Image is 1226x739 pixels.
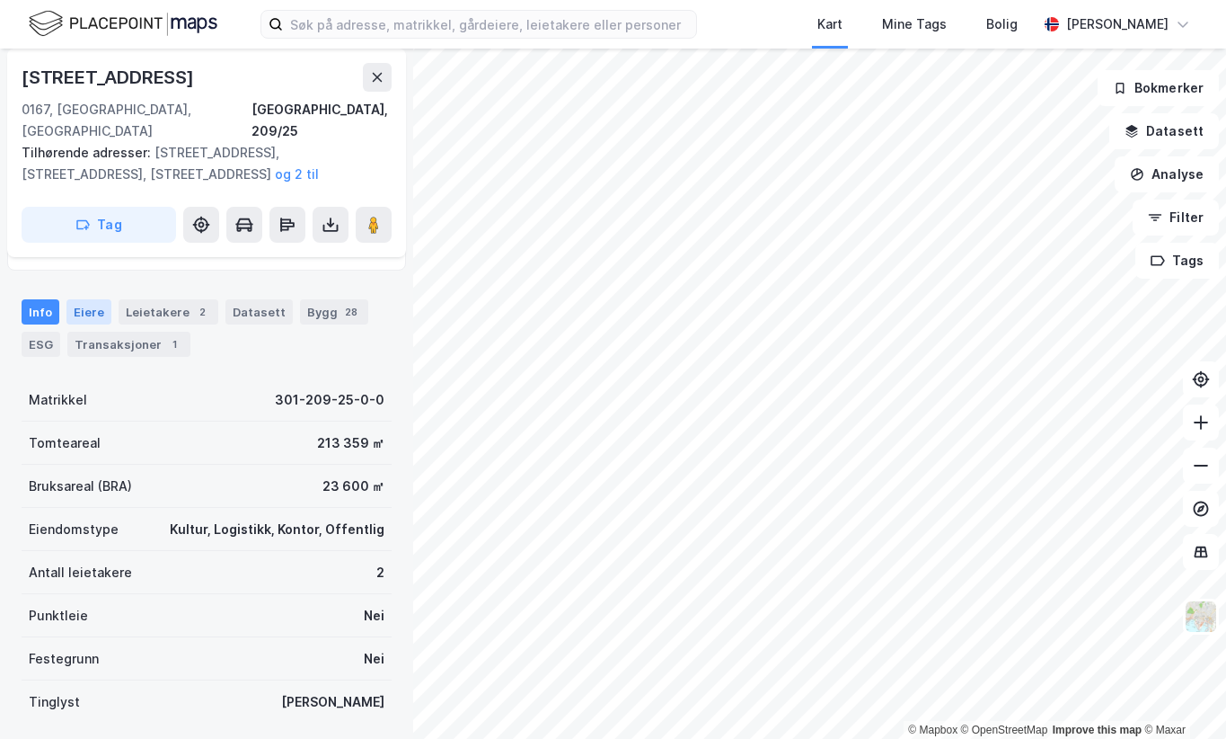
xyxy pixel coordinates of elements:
button: Tags [1135,243,1219,279]
div: Kart [817,13,842,35]
input: Søk på adresse, matrikkel, gårdeiere, leietakere eller personer [283,11,696,38]
a: Improve this map [1053,724,1142,736]
button: Analyse [1115,156,1219,192]
div: Bolig [986,13,1018,35]
div: Bygg [300,299,368,325]
div: [STREET_ADDRESS] [22,63,198,92]
div: Mine Tags [882,13,947,35]
div: Antall leietakere [29,562,132,583]
button: Datasett [1109,113,1219,149]
div: 213 359 ㎡ [317,432,384,454]
div: [STREET_ADDRESS], [STREET_ADDRESS], [STREET_ADDRESS] [22,142,377,185]
div: Tomteareal [29,432,101,454]
div: Leietakere [119,299,218,325]
div: Nei [364,648,384,670]
div: 301-209-25-0-0 [275,389,384,411]
a: Mapbox [908,724,957,736]
button: Bokmerker [1098,70,1219,106]
div: 28 [341,303,361,321]
a: OpenStreetMap [961,724,1048,736]
button: Tag [22,207,176,243]
div: Punktleie [29,605,88,627]
div: Eiere [66,299,111,325]
div: Eiendomstype [29,519,119,540]
img: Z [1184,600,1218,634]
div: Kontrollprogram for chat [1136,653,1226,739]
div: 1 [165,335,183,353]
div: ESG [22,332,60,357]
img: logo.f888ab2527a4732fd821a326f86c7f29.svg [29,8,217,40]
div: [PERSON_NAME] [281,691,384,713]
div: Transaksjoner [67,332,190,357]
div: Nei [364,605,384,627]
div: Matrikkel [29,389,87,411]
div: 2 [193,303,211,321]
div: 2 [376,562,384,583]
button: Filter [1133,200,1219,236]
div: Datasett [225,299,293,325]
iframe: Chat Widget [1136,653,1226,739]
div: Festegrunn [29,648,99,670]
span: Tilhørende adresser: [22,145,154,160]
div: [GEOGRAPHIC_DATA], 209/25 [251,99,392,142]
div: 23 600 ㎡ [322,476,384,497]
div: Bruksareal (BRA) [29,476,132,497]
div: Info [22,299,59,325]
div: Tinglyst [29,691,80,713]
div: 0167, [GEOGRAPHIC_DATA], [GEOGRAPHIC_DATA] [22,99,251,142]
div: Kultur, Logistikk, Kontor, Offentlig [170,519,384,540]
div: [PERSON_NAME] [1066,13,1169,35]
